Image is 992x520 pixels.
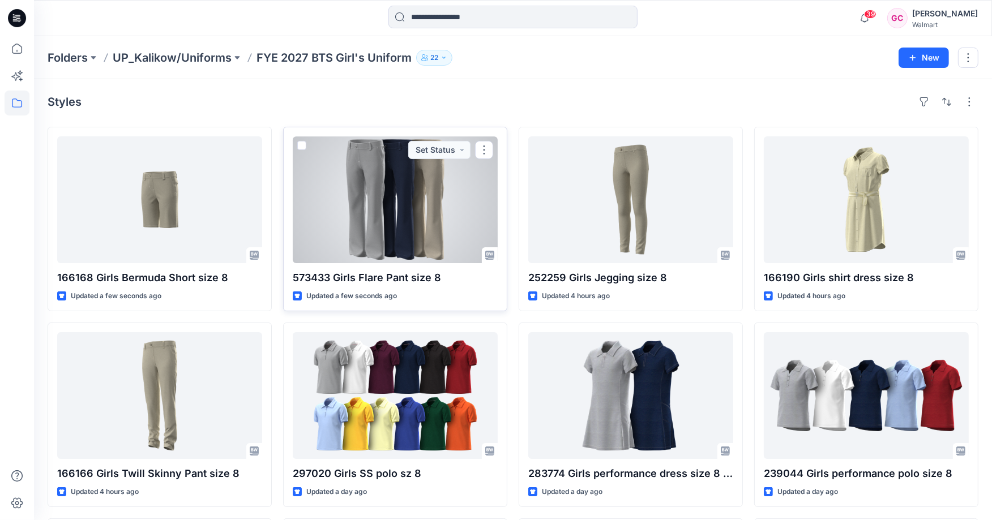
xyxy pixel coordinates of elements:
p: 166166 Girls Twill Skinny Pant size 8 [57,466,262,482]
div: GC [887,8,908,28]
p: FYE 2027 BTS Girl's Uniform [256,50,412,66]
p: Updated a day ago [542,486,602,498]
a: 297020 Girls SS polo sz 8 [293,332,498,459]
p: Updated a day ago [777,486,838,498]
p: Updated 4 hours ago [71,486,139,498]
a: Folders [48,50,88,66]
p: 239044 Girls performance polo size 8 [764,466,969,482]
span: 39 [864,10,876,19]
a: 166168 Girls Bermuda Short size 8 [57,136,262,263]
p: 166190 Girls shirt dress size 8 [764,270,969,286]
button: New [899,48,949,68]
h4: Styles [48,95,82,109]
p: 166168 Girls Bermuda Short size 8 [57,270,262,286]
button: 22 [416,50,452,66]
a: UP_Kalikow/Uniforms [113,50,232,66]
a: 252259 Girls Jegging size 8 [528,136,733,263]
div: [PERSON_NAME] [912,7,978,20]
div: Walmart [912,20,978,29]
p: Updated a few seconds ago [71,290,161,302]
a: 166166 Girls Twill Skinny Pant size 8 [57,332,262,459]
p: Updated 4 hours ago [777,290,845,302]
a: 239044 Girls performance polo size 8 [764,332,969,459]
a: 283774 Girls performance dress size 8 .com only [528,332,733,459]
a: 573433 Girls Flare Pant size 8 [293,136,498,263]
p: 297020 Girls SS polo sz 8 [293,466,498,482]
p: Updated a few seconds ago [306,290,397,302]
p: Updated a day ago [306,486,367,498]
p: Updated 4 hours ago [542,290,610,302]
p: 22 [430,51,438,64]
p: 573433 Girls Flare Pant size 8 [293,270,498,286]
a: 166190 Girls shirt dress size 8 [764,136,969,263]
p: 252259 Girls Jegging size 8 [528,270,733,286]
p: 283774 Girls performance dress size 8 .com only [528,466,733,482]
